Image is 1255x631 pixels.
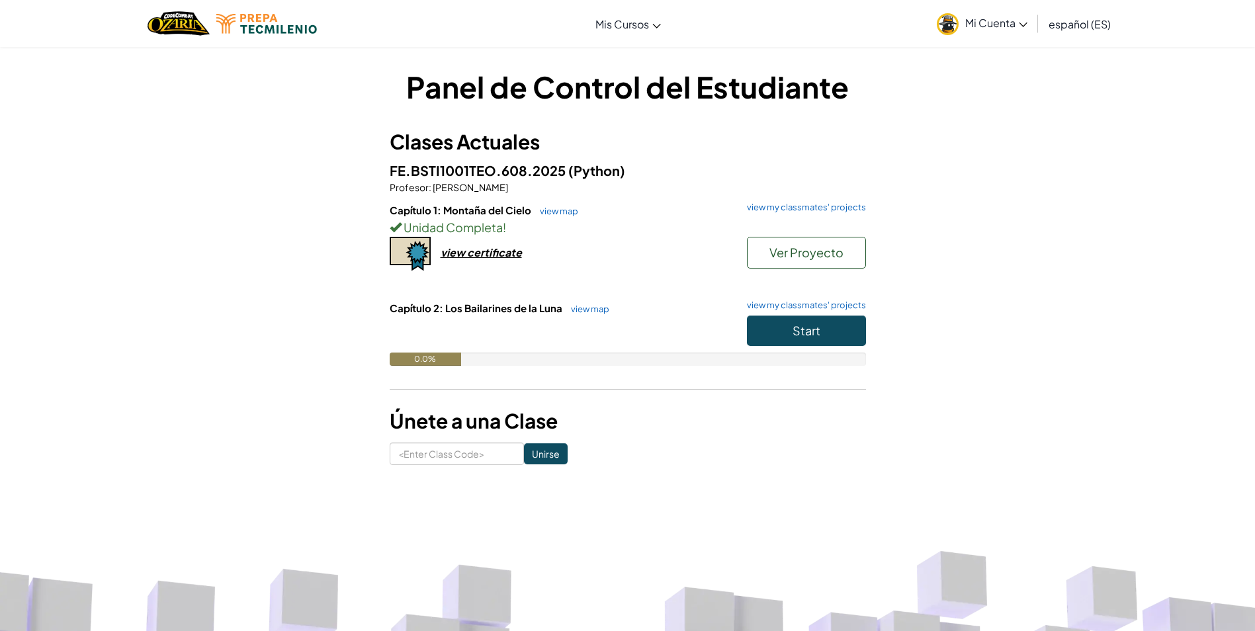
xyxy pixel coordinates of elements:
[390,204,533,216] span: Capítulo 1: Montaña del Cielo
[390,406,866,436] h3: Únete a una Clase
[564,304,609,314] a: view map
[390,127,866,157] h3: Clases Actuales
[441,245,522,259] div: view certificate
[148,10,209,37] img: Home
[429,181,431,193] span: :
[431,181,508,193] span: [PERSON_NAME]
[965,16,1027,30] span: Mi Cuenta
[595,17,649,31] span: Mis Cursos
[740,301,866,310] a: view my classmates' projects
[390,162,568,179] span: FE.BSTI1001TEO.608.2025
[390,181,429,193] span: Profesor
[937,13,959,35] img: avatar
[568,162,625,179] span: (Python)
[1042,6,1117,42] a: español (ES)
[769,245,844,260] span: Ver Proyecto
[747,237,866,269] button: Ver Proyecto
[740,203,866,212] a: view my classmates' projects
[402,220,503,235] span: Unidad Completa
[524,443,568,464] input: Unirse
[793,323,820,338] span: Start
[390,245,522,259] a: view certificate
[390,237,431,271] img: certificate-icon.png
[503,220,506,235] span: !
[930,3,1034,44] a: Mi Cuenta
[390,302,564,314] span: Capítulo 2: Los Bailarines de la Luna
[1049,17,1111,31] span: español (ES)
[216,14,317,34] img: Tecmilenio logo
[148,10,209,37] a: Ozaria by CodeCombat logo
[390,353,461,366] div: 0.0%
[747,315,866,346] button: Start
[390,442,524,465] input: <Enter Class Code>
[533,206,578,216] a: view map
[589,6,668,42] a: Mis Cursos
[390,66,866,107] h1: Panel de Control del Estudiante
